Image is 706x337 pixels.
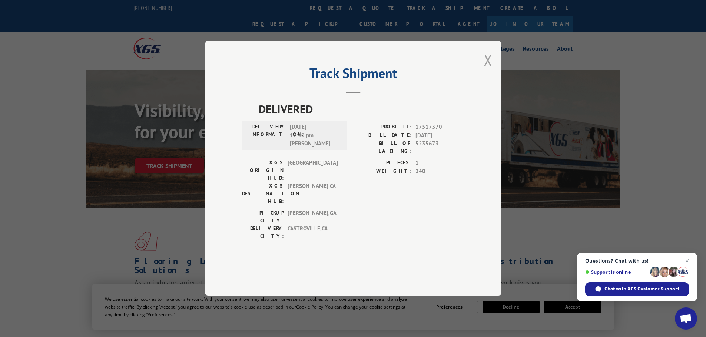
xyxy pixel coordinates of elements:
[484,50,492,70] button: Close modal
[353,123,412,132] label: PROBILL:
[242,182,284,206] label: XGS DESTINATION HUB:
[353,140,412,155] label: BILL OF LADING:
[288,182,338,206] span: [PERSON_NAME] CA
[683,256,692,265] span: Close chat
[288,209,338,225] span: [PERSON_NAME] , GA
[353,131,412,140] label: BILL DATE:
[288,159,338,182] span: [GEOGRAPHIC_DATA]
[288,225,338,240] span: CASTROVILLE , CA
[290,123,340,148] span: [DATE] 12:40 pm [PERSON_NAME]
[415,167,464,176] span: 240
[675,307,697,330] div: Open chat
[242,225,284,240] label: DELIVERY CITY:
[415,140,464,155] span: 5235673
[415,123,464,132] span: 17517370
[242,68,464,82] h2: Track Shipment
[244,123,286,148] label: DELIVERY INFORMATION:
[585,269,647,275] span: Support is online
[415,159,464,168] span: 1
[242,209,284,225] label: PICKUP CITY:
[259,101,464,118] span: DELIVERED
[585,282,689,296] div: Chat with XGS Customer Support
[242,159,284,182] label: XGS ORIGIN HUB:
[353,167,412,176] label: WEIGHT:
[585,258,689,264] span: Questions? Chat with us!
[415,131,464,140] span: [DATE]
[604,286,679,292] span: Chat with XGS Customer Support
[353,159,412,168] label: PIECES:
